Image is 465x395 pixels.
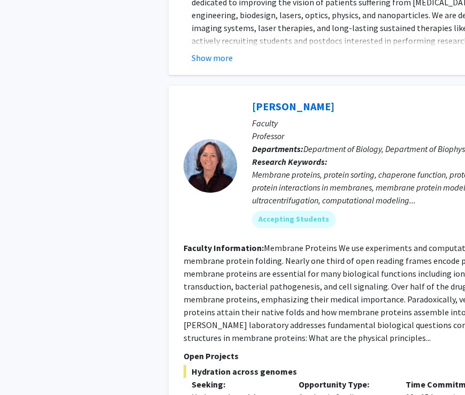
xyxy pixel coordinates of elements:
p: Seeking: [192,378,283,391]
p: Opportunity Type: [299,378,390,391]
b: Faculty Information: [184,242,264,253]
b: Departments: [252,143,303,154]
b: Research Keywords: [252,156,327,167]
mat-chip: Accepting Students [252,211,336,228]
a: [PERSON_NAME] [252,100,334,113]
iframe: Chat [8,347,45,387]
button: Show more [192,51,233,64]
